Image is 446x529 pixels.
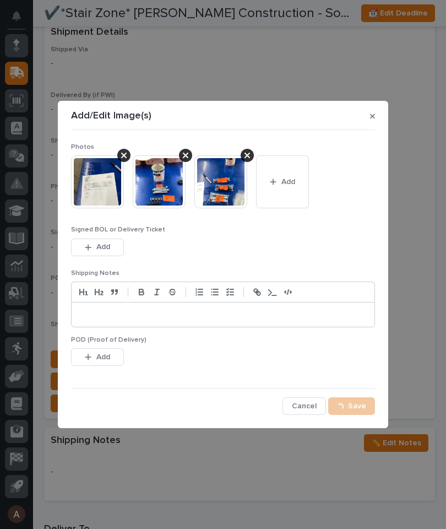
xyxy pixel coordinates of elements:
[348,401,366,411] span: Save
[71,144,94,150] span: Photos
[96,242,110,252] span: Add
[71,239,124,256] button: Add
[71,110,151,122] p: Add/Edit Image(s)
[292,401,317,411] span: Cancel
[256,155,309,208] button: Add
[282,397,326,415] button: Cancel
[71,348,124,366] button: Add
[71,270,119,277] span: Shipping Notes
[71,226,165,233] span: Signed BOL or Delivery Ticket
[71,337,146,343] span: POD (Proof of Delivery)
[328,397,375,415] button: Save
[281,177,295,187] span: Add
[96,352,110,362] span: Add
